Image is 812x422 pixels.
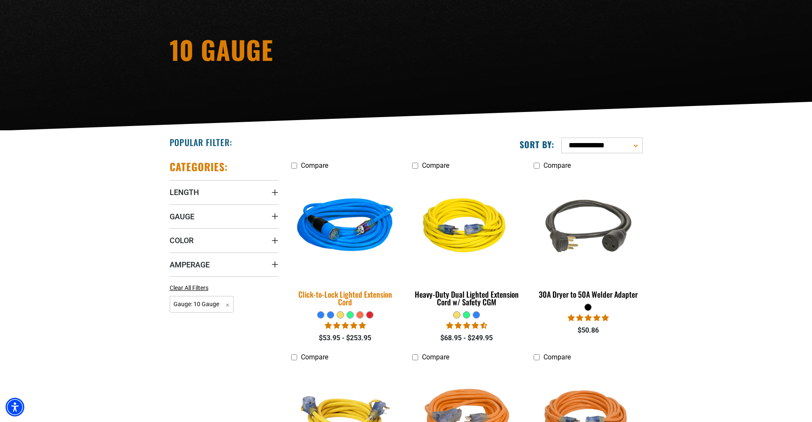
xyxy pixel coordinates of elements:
[291,333,400,343] div: $53.95 - $253.95
[543,353,571,361] span: Compare
[412,333,521,343] div: $68.95 - $249.95
[412,290,521,306] div: Heavy-Duty Dual Lighted Extension Cord w/ Safety CGM
[170,180,278,204] summary: Length
[446,322,487,330] span: 4.64 stars
[520,139,555,150] label: Sort by:
[170,137,232,148] h2: Popular Filter:
[534,174,642,303] a: black 30A Dryer to 50A Welder Adapter
[170,212,194,221] span: Gauge
[170,284,212,293] a: Clear All Filters
[170,296,234,313] span: Gauge: 10 Gauge
[286,172,405,281] img: blue
[412,174,521,311] a: yellow Heavy-Duty Dual Lighted Extension Cord w/ Safety CGM
[301,353,328,361] span: Compare
[422,353,449,361] span: Compare
[422,161,449,169] span: Compare
[170,187,199,197] span: Length
[291,290,400,306] div: Click-to-Lock Lighted Extension Cord
[534,290,642,298] div: 30A Dryer to 50A Welder Adapter
[170,228,278,252] summary: Color
[543,161,571,169] span: Compare
[170,204,278,228] summary: Gauge
[170,284,208,291] span: Clear All Filters
[170,260,210,270] span: Amperage
[170,160,228,173] h2: Categories:
[6,398,24,416] div: Accessibility Menu
[535,178,642,276] img: black
[413,178,520,276] img: yellow
[170,37,481,62] h1: 10 Gauge
[534,325,642,336] div: $50.86
[170,300,234,308] a: Gauge: 10 Gauge
[170,253,278,276] summary: Amperage
[170,235,194,245] span: Color
[301,161,328,169] span: Compare
[291,174,400,311] a: blue Click-to-Lock Lighted Extension Cord
[325,322,366,330] span: 4.87 stars
[568,314,609,322] span: 5.00 stars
